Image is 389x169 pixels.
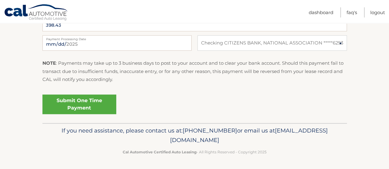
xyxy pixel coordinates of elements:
[370,7,385,17] a: Logout
[42,59,347,83] p: : Payments may take up to 3 business days to post to your account and to clear your bank account....
[183,127,237,134] span: [PHONE_NUMBER]
[42,35,192,51] input: Payment Date
[123,150,196,154] strong: Cal Automotive Certified Auto Leasing
[42,16,347,31] input: Payment Amount
[42,60,56,66] strong: NOTE
[46,126,343,145] p: If you need assistance, please contact us at: or email us at
[347,7,357,17] a: FAQ's
[4,4,69,22] a: Cal Automotive
[42,35,192,40] label: Payment Processing Date
[42,94,116,114] a: Submit One Time Payment
[46,149,343,155] p: - All Rights Reserved - Copyright 2025
[309,7,333,17] a: Dashboard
